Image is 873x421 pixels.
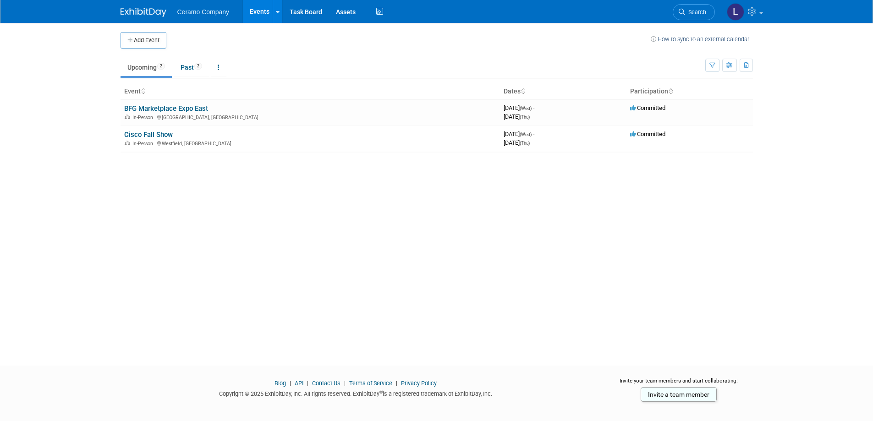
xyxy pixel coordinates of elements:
sup: ® [379,389,383,394]
img: In-Person Event [125,141,130,145]
span: (Thu) [520,141,530,146]
span: [DATE] [504,139,530,146]
a: API [295,380,303,387]
th: Event [121,84,500,99]
a: Privacy Policy [401,380,437,387]
span: | [394,380,400,387]
span: Committed [630,131,665,137]
button: Add Event [121,32,166,49]
span: | [305,380,311,387]
span: (Wed) [520,132,532,137]
a: BFG Marketplace Expo East [124,104,208,113]
span: - [533,131,534,137]
a: Search [673,4,715,20]
a: Terms of Service [349,380,392,387]
a: Upcoming2 [121,59,172,76]
div: Copyright © 2025 ExhibitDay, Inc. All rights reserved. ExhibitDay is a registered trademark of Ex... [121,388,592,398]
a: Contact Us [312,380,340,387]
a: Invite a team member [641,387,717,402]
div: Invite your team members and start collaborating: [605,377,753,391]
span: (Thu) [520,115,530,120]
img: In-Person Event [125,115,130,119]
a: Sort by Event Name [141,87,145,95]
span: | [342,380,348,387]
div: Westfield, [GEOGRAPHIC_DATA] [124,139,496,147]
span: (Wed) [520,106,532,111]
a: Sort by Participation Type [668,87,673,95]
span: | [287,380,293,387]
span: Committed [630,104,665,111]
th: Participation [626,84,753,99]
a: How to sync to an external calendar... [651,36,753,43]
a: Cisco Fall Show [124,131,173,139]
span: 2 [157,63,165,70]
a: Past2 [174,59,209,76]
span: [DATE] [504,113,530,120]
span: Ceramo Company [177,8,230,16]
div: [GEOGRAPHIC_DATA], [GEOGRAPHIC_DATA] [124,113,496,120]
a: Sort by Start Date [521,87,525,95]
th: Dates [500,84,626,99]
span: [DATE] [504,104,534,111]
img: Lakius Mccoy [727,3,744,21]
span: - [533,104,534,111]
span: 2 [194,63,202,70]
span: [DATE] [504,131,534,137]
span: Search [685,9,706,16]
span: In-Person [132,115,156,120]
img: ExhibitDay [121,8,166,17]
a: Blog [275,380,286,387]
span: In-Person [132,141,156,147]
